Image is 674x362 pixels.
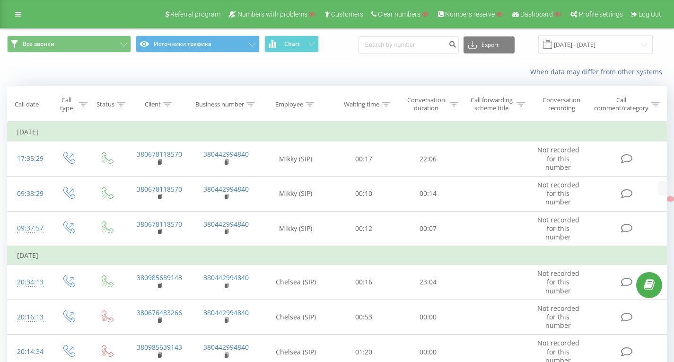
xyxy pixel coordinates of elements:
[530,67,667,76] a: When data may differ from other systems
[17,185,39,203] div: 09:38:29
[203,185,249,194] a: 380442994840
[195,100,244,108] div: Business number
[8,246,667,265] td: [DATE]
[17,219,39,238] div: 09:37:57
[378,10,420,18] span: Clear numbers
[203,220,249,229] a: 380442994840
[344,100,379,108] div: Waiting time
[23,40,54,48] span: Все звонки
[396,211,460,246] td: 00:07
[137,220,182,229] a: 380678118570
[537,145,579,171] span: Not recorded for this number
[8,123,667,141] td: [DATE]
[396,265,460,300] td: 23:04
[203,150,249,159] a: 380442994840
[396,141,460,177] td: 22:06
[260,265,332,300] td: Chelsea (SIP)
[260,300,332,335] td: Chelsea (SIP)
[17,343,39,361] div: 20:14:34
[96,100,114,108] div: Status
[396,176,460,211] td: 00:14
[396,300,460,335] td: 00:00
[332,141,396,177] td: 00:17
[137,185,182,194] a: 380678118570
[145,100,161,108] div: Client
[537,180,579,206] span: Not recorded for this number
[203,273,249,282] a: 380442994840
[137,343,182,352] a: 380985639143
[17,150,39,168] div: 17:35:29
[260,141,332,177] td: Mikky (SIP)
[537,269,579,295] span: Not recorded for this number
[170,10,220,18] span: Referral program
[57,96,76,112] div: Call type
[137,150,182,159] a: 380678118570
[137,273,182,282] a: 380985639143
[203,308,249,317] a: 380442994840
[537,215,579,241] span: Not recorded for this number
[332,300,396,335] td: 00:53
[332,265,396,300] td: 00:16
[469,96,515,112] div: Call forwarding scheme title
[275,100,303,108] div: Employee
[137,308,182,317] a: 380676483266
[594,96,649,112] div: Call comment/category
[520,10,553,18] span: Dashboard
[17,273,39,291] div: 20:34:13
[405,96,447,112] div: Conversation duration
[359,36,459,53] input: Search by number
[536,96,587,112] div: Conversation recording
[579,10,623,18] span: Profile settings
[203,343,249,352] a: 380442994840
[284,41,300,47] span: Chart
[445,10,495,18] span: Numbers reserve
[464,36,515,53] button: Export
[667,196,674,202] button: X
[7,35,131,53] button: Все звонки
[15,100,39,108] div: Call date
[537,304,579,330] span: Not recorded for this number
[260,176,332,211] td: Mikky (SIP)
[332,211,396,246] td: 00:12
[136,35,260,53] button: Источники трафика
[260,211,332,246] td: Mikky (SIP)
[237,10,307,18] span: Numbers with problems
[639,10,661,18] span: Log Out
[264,35,319,53] button: Chart
[17,308,39,327] div: 20:16:13
[331,10,363,18] span: Customers
[332,176,396,211] td: 00:10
